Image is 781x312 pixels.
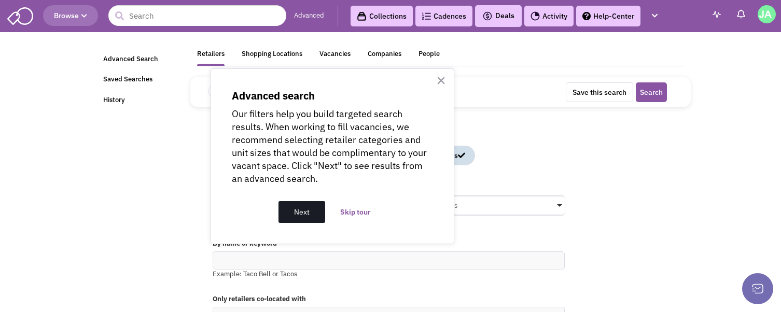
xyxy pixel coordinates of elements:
[482,11,514,20] span: Deals
[294,11,324,21] a: Advanced
[232,107,433,186] p: Our filters help you build targeted search results. When working to fill vacancies, we recommend ...
[97,69,184,90] a: Saved Searches
[576,6,640,26] a: Help-Center
[97,90,184,110] a: History
[524,6,574,26] a: Activity
[479,9,518,23] button: Deals
[566,82,633,102] button: Save this search
[325,201,386,223] button: Skip tour
[213,270,297,278] span: Example: Taco Bell or Tacos
[43,5,98,26] button: Browse
[482,10,493,22] img: icon-deals.svg
[242,49,302,62] div: Shopping Locations
[197,49,225,62] div: Retailers
[636,82,667,102] button: Search
[419,49,440,62] div: People
[436,72,446,89] button: ×
[758,5,776,23] img: Jeannette Almazan
[368,49,401,62] div: Companies
[582,12,591,20] img: help.png
[357,11,367,21] img: icon-collection-lavender-black.svg
[97,49,184,69] a: Advanced Search
[108,5,286,26] input: Search
[7,5,33,25] img: SmartAdmin
[351,6,413,26] a: Collections
[213,294,565,304] label: Only retailers co-located with
[422,12,431,20] img: Cadences_logo.png
[531,11,540,21] img: Activity.png
[319,49,351,62] div: Vacancies
[54,11,87,20] span: Browse
[278,201,325,223] button: Next
[415,6,472,26] a: Cadences
[208,83,279,99] span: National Brands
[232,90,433,102] p: Advanced search
[397,196,565,212] div: All Sub-Categories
